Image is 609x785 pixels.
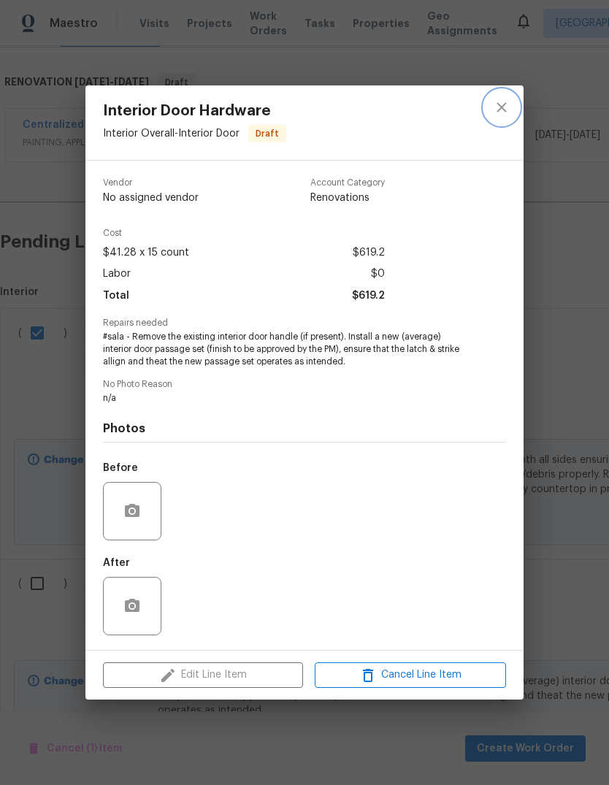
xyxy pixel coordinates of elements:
button: close [484,90,519,125]
span: Cost [103,229,385,238]
span: No assigned vendor [103,191,199,205]
span: $0 [371,264,385,285]
span: Interior Overall - Interior Door [103,129,240,139]
span: Draft [250,126,285,141]
h4: Photos [103,421,506,436]
span: $619.2 [352,286,385,307]
h5: Before [103,463,138,473]
span: #sala - Remove the existing interior door handle (if present). Install a new (average) interior d... [103,331,466,367]
h5: After [103,558,130,568]
span: Cancel Line Item [319,666,502,684]
span: Labor [103,264,131,285]
span: No Photo Reason [103,380,506,389]
span: n/a [103,392,466,405]
span: $619.2 [353,242,385,264]
span: Interior Door Hardware [103,103,286,119]
span: Account Category [310,178,385,188]
button: Cancel Line Item [315,662,506,688]
span: Repairs needed [103,318,506,328]
span: Renovations [310,191,385,205]
span: Total [103,286,129,307]
span: Vendor [103,178,199,188]
span: $41.28 x 15 count [103,242,189,264]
